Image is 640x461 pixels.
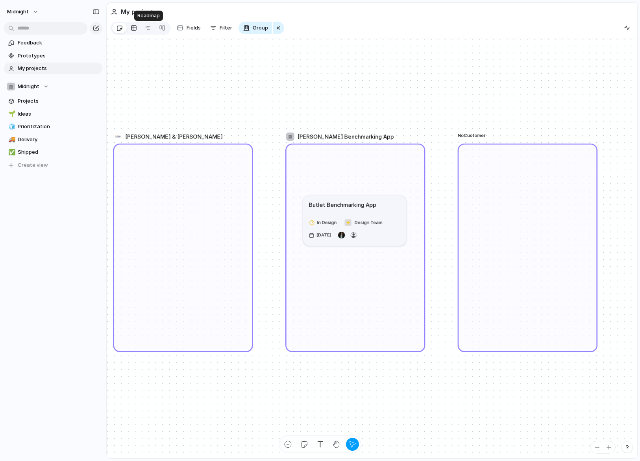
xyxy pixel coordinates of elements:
[4,146,102,158] a: ✅Shipped
[4,121,102,133] a: 🧊Prioritization
[18,39,100,47] span: Feedback
[7,123,15,131] button: 🧊
[220,24,232,32] span: Filter
[7,136,15,144] button: 🚚
[187,24,201,32] span: Fields
[4,6,43,18] button: Midnight
[18,136,100,144] span: Delivery
[18,148,100,156] span: Shipped
[18,65,100,72] span: My projects
[121,7,157,17] h2: My projects
[307,229,335,240] button: [DATE]
[4,81,102,92] button: Midnight
[355,219,383,226] span: Design Team
[342,217,384,228] button: ⚡Design Team
[207,22,235,34] button: Filter
[4,50,102,62] a: Prototypes
[125,132,223,140] span: [PERSON_NAME] & [PERSON_NAME]
[8,148,14,157] div: ✅
[18,97,100,105] span: Projects
[8,135,14,144] div: 🚚
[4,95,102,107] a: Projects
[18,110,100,118] span: Ideas
[18,52,100,60] span: Prototypes
[4,108,102,120] a: 🌱Ideas
[7,148,15,156] button: ✅
[4,63,102,74] a: My projects
[253,24,268,32] span: Group
[458,132,485,138] span: No Customer
[4,134,102,146] a: 🚚Delivery
[309,201,376,209] h1: Butlet Benchmarking App
[4,159,102,171] button: Create view
[317,219,337,226] span: In Design
[18,123,100,131] span: Prioritization
[344,219,351,226] div: ⚡
[7,110,15,118] button: 🌱
[307,217,341,228] button: In Design
[174,22,204,34] button: Fields
[8,109,14,118] div: 🌱
[314,231,333,239] span: [DATE]
[134,11,163,21] div: Roadmap
[7,8,29,16] span: Midnight
[8,122,14,131] div: 🧊
[298,132,394,140] span: [PERSON_NAME] Benchmarking App
[239,22,272,34] button: Group
[4,37,102,49] a: Feedback
[18,83,39,90] span: Midnight
[18,161,48,169] span: Create view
